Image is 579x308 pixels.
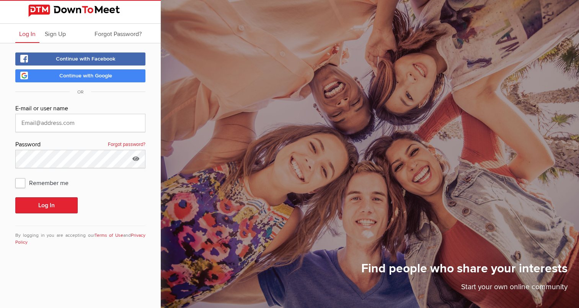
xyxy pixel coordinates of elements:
[59,72,112,79] span: Continue with Google
[70,89,91,95] span: OR
[45,30,66,38] span: Sign Up
[95,233,124,238] a: Terms of Use
[15,24,39,43] a: Log In
[108,140,145,150] a: Forgot password?
[15,104,145,114] div: E-mail or user name
[28,5,132,17] img: DownToMeet
[41,24,70,43] a: Sign Up
[15,140,145,150] div: Password
[19,30,36,38] span: Log In
[15,197,78,213] button: Log In
[15,176,76,190] span: Remember me
[15,226,145,246] div: By logging in you are accepting our and
[91,24,145,43] a: Forgot Password?
[361,282,568,297] p: Start your own online community
[15,69,145,82] a: Continue with Google
[361,261,568,282] h1: Find people who share your interests
[15,52,145,66] a: Continue with Facebook
[95,30,142,38] span: Forgot Password?
[15,114,145,132] input: Email@address.com
[56,56,116,62] span: Continue with Facebook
